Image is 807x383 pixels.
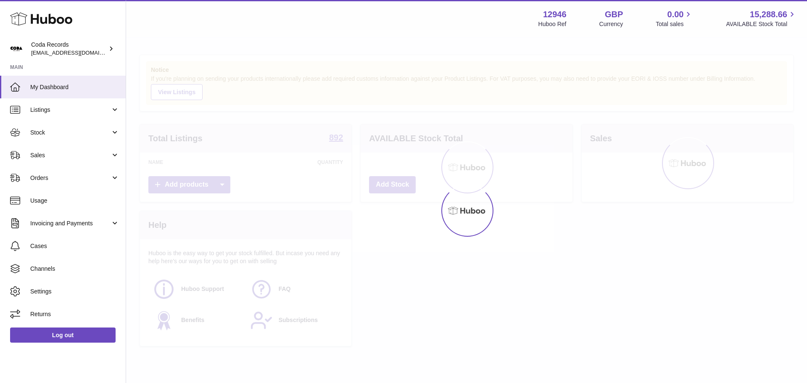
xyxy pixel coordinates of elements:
span: 15,288.66 [750,9,787,20]
span: Listings [30,106,111,114]
a: Log out [10,328,116,343]
span: Sales [30,151,111,159]
span: Settings [30,288,119,296]
div: Currency [599,20,623,28]
span: Channels [30,265,119,273]
span: Orders [30,174,111,182]
span: Usage [30,197,119,205]
strong: GBP [605,9,623,20]
span: Stock [30,129,111,137]
img: haz@pcatmedia.com [10,42,23,55]
a: 15,288.66 AVAILABLE Stock Total [726,9,797,28]
div: Coda Records [31,41,107,57]
span: [EMAIL_ADDRESS][DOMAIN_NAME] [31,49,124,56]
span: 0.00 [667,9,684,20]
span: My Dashboard [30,83,119,91]
span: Cases [30,242,119,250]
span: Returns [30,310,119,318]
span: Invoicing and Payments [30,219,111,227]
div: Huboo Ref [538,20,567,28]
span: Total sales [656,20,693,28]
span: AVAILABLE Stock Total [726,20,797,28]
a: 0.00 Total sales [656,9,693,28]
strong: 12946 [543,9,567,20]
